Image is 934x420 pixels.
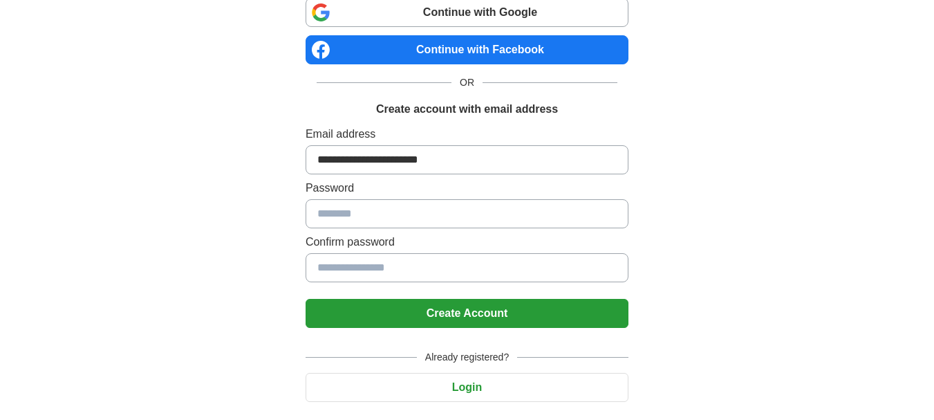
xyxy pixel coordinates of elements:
[306,180,628,197] label: Password
[306,35,628,64] a: Continue with Facebook
[417,350,517,365] span: Already registered?
[306,381,628,393] a: Login
[376,101,558,118] h1: Create account with email address
[306,126,628,143] label: Email address
[306,234,628,250] label: Confirm password
[451,75,483,90] span: OR
[306,299,628,328] button: Create Account
[306,373,628,402] button: Login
